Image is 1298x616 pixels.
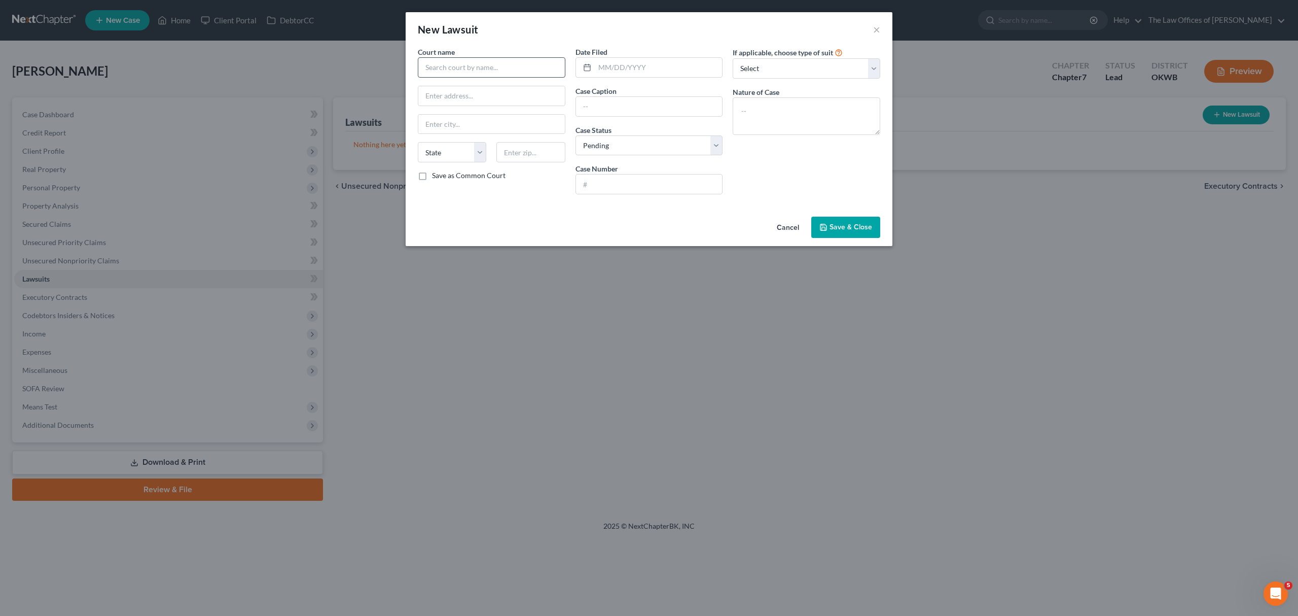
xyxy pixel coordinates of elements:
[575,47,607,57] label: Date Filed
[432,170,506,181] label: Save as Common Court
[873,23,880,36] button: ×
[418,115,565,134] input: Enter city...
[575,163,618,174] label: Case Number
[733,87,779,97] label: Nature of Case
[575,86,617,96] label: Case Caption
[576,97,723,116] input: --
[811,217,880,238] button: Save & Close
[733,47,833,58] label: If applicable, choose type of suit
[418,86,565,106] input: Enter address...
[1284,581,1292,590] span: 5
[442,23,479,36] span: Lawsuit
[830,223,872,231] span: Save & Close
[595,58,723,77] input: MM/DD/YYYY
[418,48,455,56] span: Court name
[576,175,723,194] input: #
[418,23,440,36] span: New
[1264,581,1288,606] iframe: Intercom live chat
[575,126,611,134] span: Case Status
[418,57,565,78] input: Search court by name...
[496,142,565,162] input: Enter zip...
[769,218,807,238] button: Cancel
